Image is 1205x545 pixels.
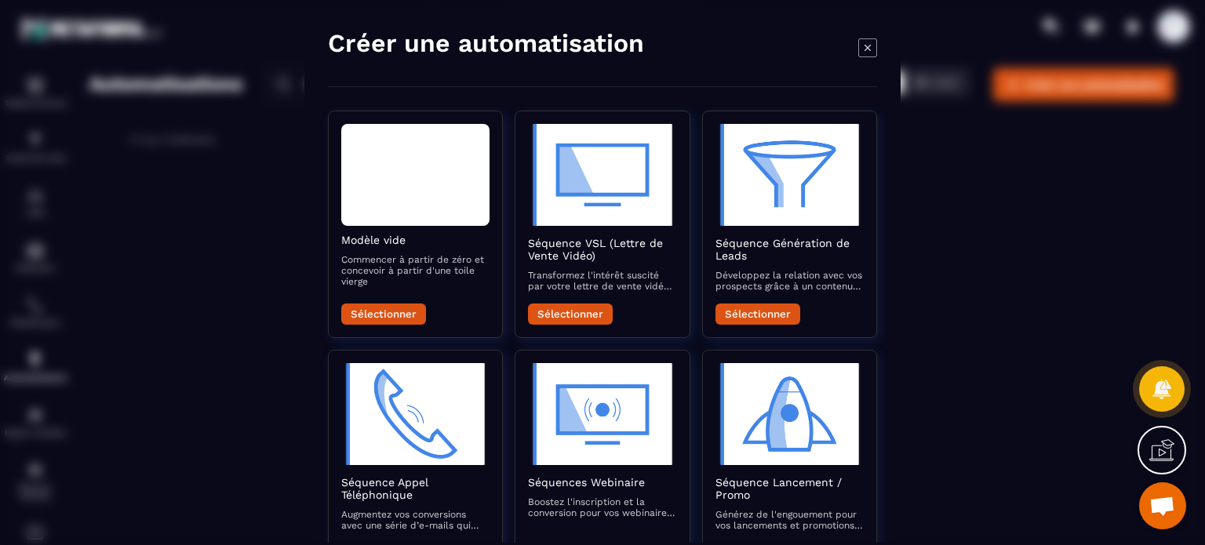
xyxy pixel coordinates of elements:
h4: Créer une automatisation [328,27,644,59]
p: Transformez l'intérêt suscité par votre lettre de vente vidéo en actions concrètes avec des e-mai... [528,270,676,292]
h2: Séquence Génération de Leads [715,237,864,262]
p: Boostez l'inscription et la conversion pour vos webinaires avec des e-mails qui informent, rappel... [528,496,676,518]
button: Sélectionner [341,303,426,325]
p: Commencer à partir de zéro et concevoir à partir d'une toile vierge [341,254,490,287]
h2: Séquences Webinaire [528,476,676,489]
h2: Modèle vide [341,234,490,246]
p: Développez la relation avec vos prospects grâce à un contenu attractif qui les accompagne vers la... [715,270,864,292]
a: Ouvrir le chat [1139,482,1186,529]
img: automation-objective-icon [715,363,864,465]
h2: Séquence Appel Téléphonique [341,476,490,501]
p: Générez de l'engouement pour vos lancements et promotions avec une séquence d’e-mails captivante ... [715,509,864,531]
img: automation-objective-icon [341,363,490,465]
img: automation-objective-icon [715,124,864,226]
img: automation-objective-icon [528,363,676,465]
button: Sélectionner [528,303,613,325]
button: Sélectionner [715,303,800,325]
h2: Séquence Lancement / Promo [715,476,864,501]
p: Augmentez vos conversions avec une série d’e-mails qui préparent et suivent vos appels commerciaux [341,509,490,531]
img: automation-objective-icon [528,124,676,226]
h2: Séquence VSL (Lettre de Vente Vidéo) [528,237,676,262]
